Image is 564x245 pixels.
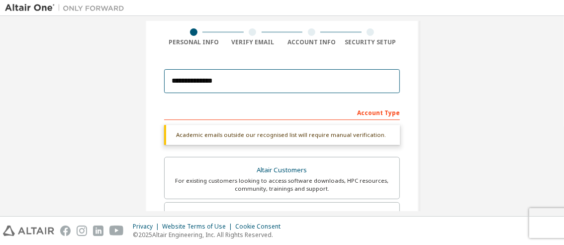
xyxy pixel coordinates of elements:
[3,226,54,236] img: altair_logo.svg
[93,226,103,236] img: linkedin.svg
[164,104,400,120] div: Account Type
[171,163,393,177] div: Altair Customers
[223,38,282,46] div: Verify Email
[133,231,286,239] p: © 2025 Altair Engineering, Inc. All Rights Reserved.
[341,38,400,46] div: Security Setup
[282,38,341,46] div: Account Info
[162,223,235,231] div: Website Terms of Use
[164,125,400,145] div: Academic emails outside our recognised list will require manual verification.
[60,226,71,236] img: facebook.svg
[5,3,129,13] img: Altair One
[171,209,393,223] div: Students
[164,38,223,46] div: Personal Info
[109,226,124,236] img: youtube.svg
[235,223,286,231] div: Cookie Consent
[171,177,393,193] div: For existing customers looking to access software downloads, HPC resources, community, trainings ...
[77,226,87,236] img: instagram.svg
[133,223,162,231] div: Privacy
